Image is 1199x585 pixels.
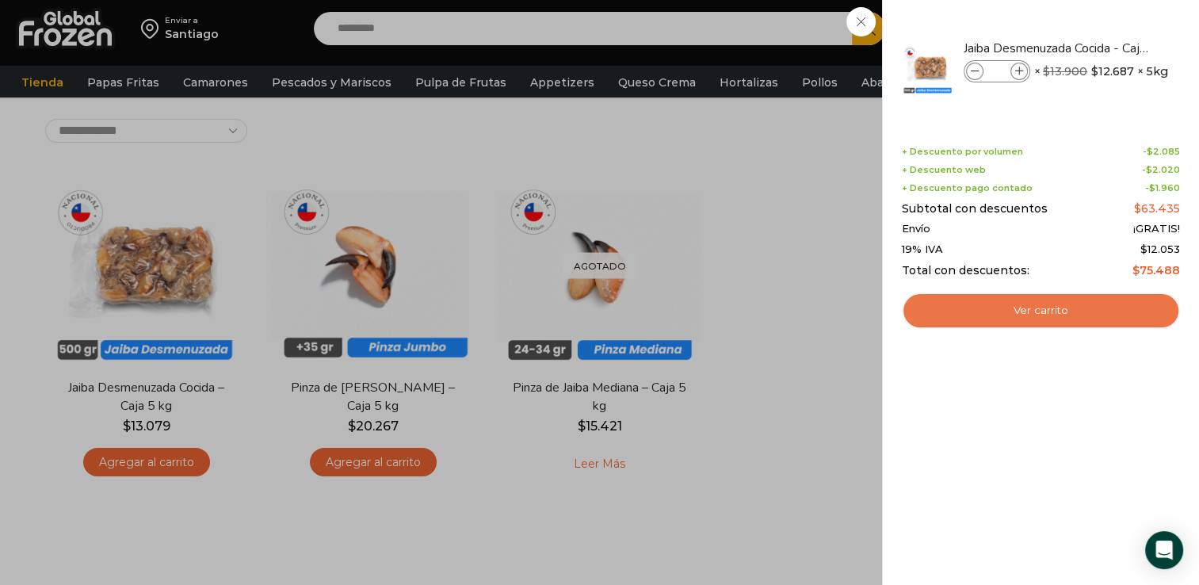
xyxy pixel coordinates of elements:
[1147,146,1180,157] bdi: 2.085
[902,147,1023,157] span: + Descuento por volumen
[1142,165,1180,175] span: -
[902,165,986,175] span: + Descuento web
[1146,164,1180,175] bdi: 2.020
[1043,64,1087,78] bdi: 13.900
[1134,201,1180,216] bdi: 63.435
[902,202,1048,216] span: Subtotal con descuentos
[985,63,1009,80] input: Product quantity
[902,223,930,235] span: Envío
[1145,183,1180,193] span: -
[1147,146,1153,157] span: $
[1132,263,1140,277] span: $
[1034,60,1168,82] span: × × 5kg
[1143,147,1180,157] span: -
[1149,182,1180,193] bdi: 1.960
[1091,63,1098,79] span: $
[1140,243,1180,255] span: 12.053
[902,264,1029,277] span: Total con descuentos:
[1132,263,1180,277] bdi: 75.488
[1134,201,1141,216] span: $
[1043,64,1050,78] span: $
[1091,63,1134,79] bdi: 12.687
[902,292,1180,329] a: Ver carrito
[964,40,1152,57] a: Jaiba Desmenuzada Cocida - Caja 5 kg
[1145,531,1183,569] div: Open Intercom Messenger
[1149,182,1155,193] span: $
[1133,223,1180,235] span: ¡GRATIS!
[1146,164,1152,175] span: $
[1140,243,1147,255] span: $
[902,183,1033,193] span: + Descuento pago contado
[902,243,943,256] span: 19% IVA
